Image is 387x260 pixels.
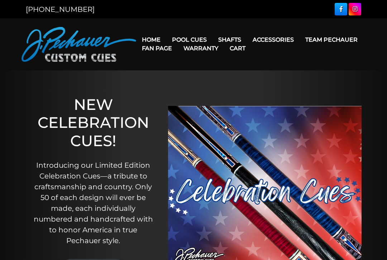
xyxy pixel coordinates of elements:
a: [PHONE_NUMBER] [26,5,95,14]
a: Home [136,31,166,49]
a: Shafts [212,31,247,49]
a: Fan Page [136,39,178,57]
a: Team Pechauer [300,31,363,49]
img: Pechauer Custom Cues [21,27,136,62]
p: Introducing our Limited Edition Celebration Cues—a tribute to craftsmanship and country. Only 50 ... [33,160,154,246]
a: Pool Cues [166,31,212,49]
h1: NEW CELEBRATION CUES! [33,96,154,150]
a: Warranty [178,39,224,57]
a: Cart [224,39,251,57]
a: Accessories [247,31,300,49]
